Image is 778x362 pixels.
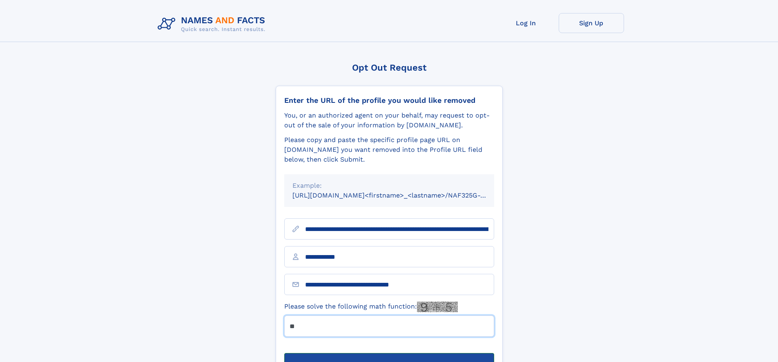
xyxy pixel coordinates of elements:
[276,62,503,73] div: Opt Out Request
[559,13,624,33] a: Sign Up
[284,302,458,312] label: Please solve the following math function:
[284,135,494,164] div: Please copy and paste the specific profile page URL on [DOMAIN_NAME] you want removed into the Pr...
[154,13,272,35] img: Logo Names and Facts
[284,96,494,105] div: Enter the URL of the profile you would like removed
[493,13,559,33] a: Log In
[284,111,494,130] div: You, or an authorized agent on your behalf, may request to opt-out of the sale of your informatio...
[292,181,486,191] div: Example:
[292,191,510,199] small: [URL][DOMAIN_NAME]<firstname>_<lastname>/NAF325G-xxxxxxxx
